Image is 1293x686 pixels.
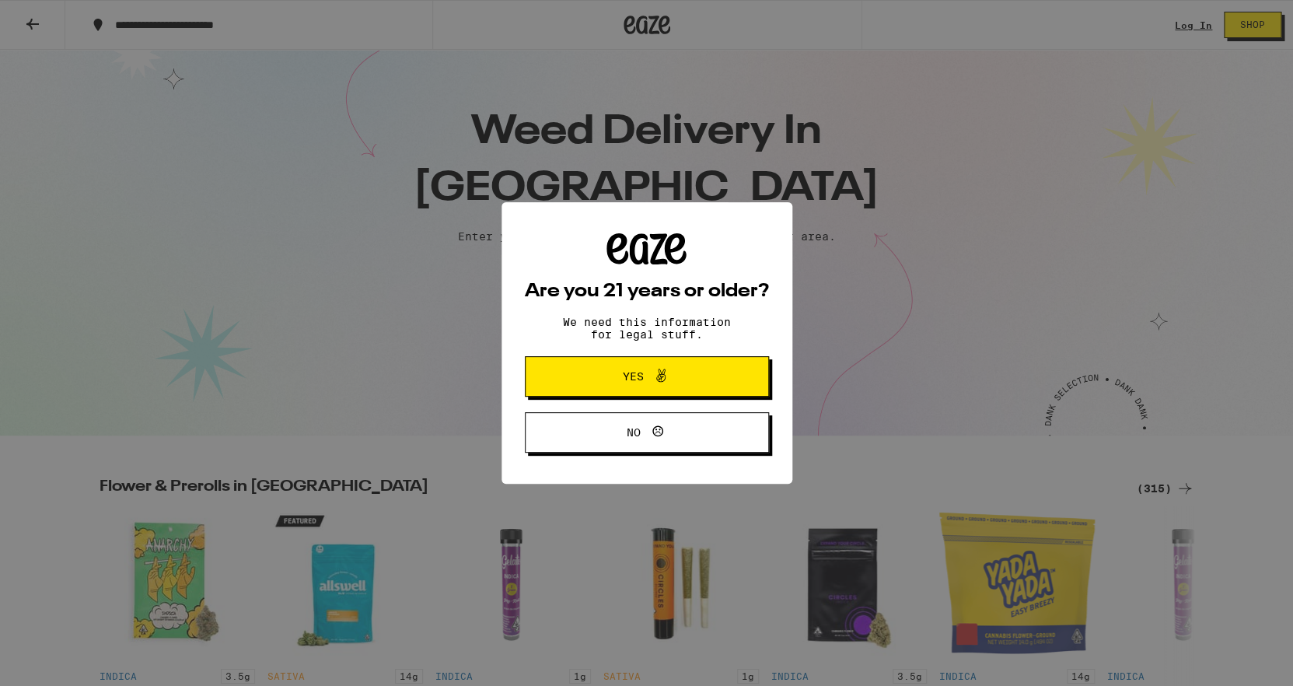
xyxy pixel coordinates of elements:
p: We need this information for legal stuff. [550,316,744,341]
span: No [627,427,641,438]
h2: Are you 21 years or older? [525,282,769,301]
button: No [525,412,769,453]
button: Yes [525,356,769,397]
span: Hi. Need any help? [9,11,112,23]
span: Yes [623,371,644,382]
